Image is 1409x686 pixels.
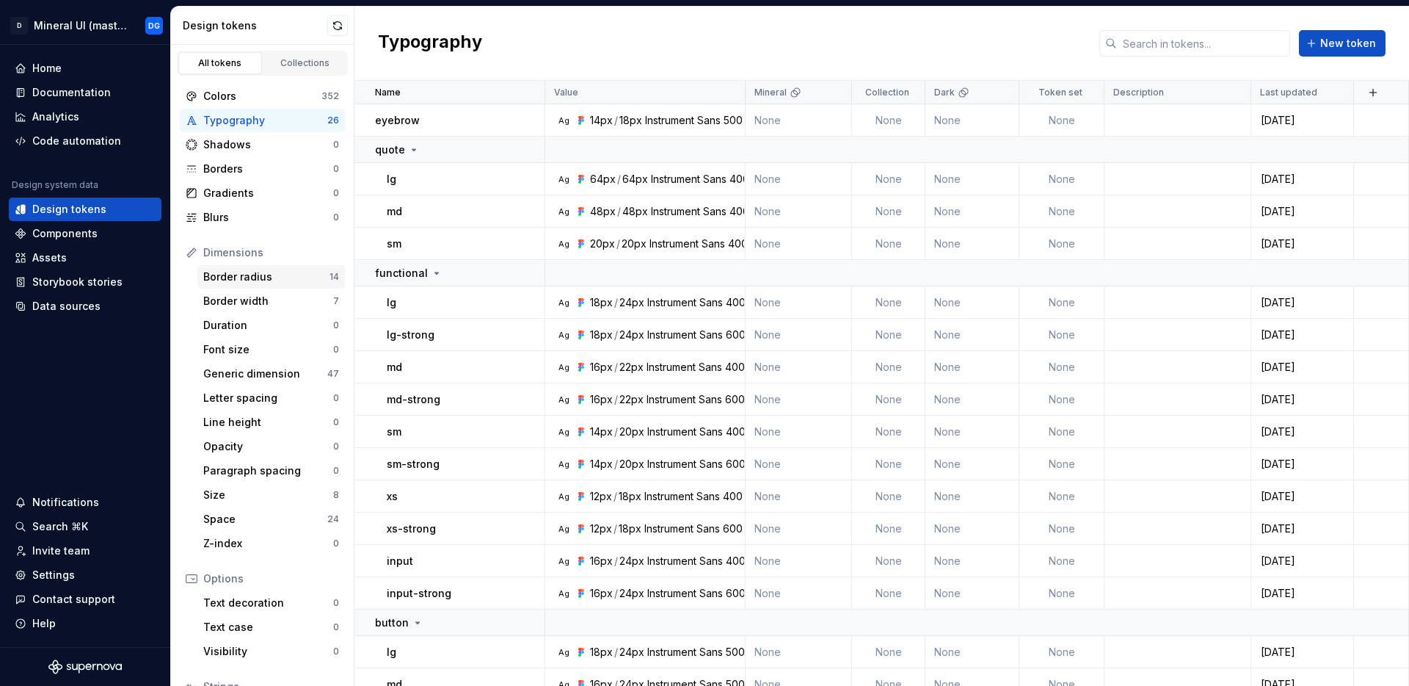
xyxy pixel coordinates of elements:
[726,554,746,568] div: 400
[32,275,123,289] div: Storybook stories
[852,448,925,480] td: None
[925,448,1019,480] td: None
[203,342,333,357] div: Font size
[387,554,413,568] p: input
[726,457,746,472] div: 600
[203,620,333,635] div: Text case
[387,328,434,342] p: lg-strong
[333,646,339,657] div: 0
[1252,360,1352,375] div: [DATE]
[619,113,642,128] div: 18px
[203,186,333,201] div: Gradients
[746,545,852,577] td: None
[9,81,161,104] a: Documentation
[375,615,409,630] p: button
[647,425,723,439] div: Instrument Sans
[558,115,569,126] div: Ag
[1252,457,1352,472] div: [DATE]
[203,113,327,128] div: Typography
[197,532,345,555] a: Z-index0
[614,328,618,342] div: /
[645,113,721,128] div: Instrument Sans
[746,163,852,195] td: None
[852,351,925,383] td: None
[183,18,327,33] div: Design tokens
[647,586,723,601] div: Instrument Sans
[925,383,1019,416] td: None
[852,577,925,610] td: None
[1252,172,1352,187] div: [DATE]
[1252,237,1352,251] div: [DATE]
[619,489,641,504] div: 18px
[746,577,852,610] td: None
[1019,286,1104,319] td: None
[1019,319,1104,351] td: None
[925,351,1019,383] td: None
[925,577,1019,610] td: None
[925,636,1019,668] td: None
[619,645,644,660] div: 24px
[9,612,161,635] button: Help
[746,383,852,416] td: None
[865,87,909,98] p: Collection
[387,586,451,601] p: input-strong
[614,360,618,375] div: /
[333,212,339,223] div: 0
[1019,636,1104,668] td: None
[1113,87,1164,98] p: Description
[590,489,612,504] div: 12px
[852,319,925,351] td: None
[619,521,641,536] div: 18px
[590,204,616,219] div: 48px
[590,237,615,251] div: 20px
[1299,30,1386,57] button: New token
[746,195,852,228] td: None
[180,157,345,181] a: Borders0
[925,319,1019,351] td: None
[852,104,925,137] td: None
[9,222,161,245] a: Components
[10,17,28,35] div: D
[590,113,613,128] div: 14px
[1252,328,1352,342] div: [DATE]
[1019,228,1104,260] td: None
[333,465,339,477] div: 0
[1019,163,1104,195] td: None
[1019,351,1104,383] td: None
[590,295,613,310] div: 18px
[327,513,339,525] div: 24
[180,133,345,156] a: Shadows0
[729,172,749,187] div: 400
[754,87,787,98] p: Mineral
[387,457,440,472] p: sm-strong
[647,645,723,660] div: Instrument Sans
[1252,295,1352,310] div: [DATE]
[622,204,648,219] div: 48px
[614,457,618,472] div: /
[558,394,569,405] div: Ag
[32,250,67,265] div: Assets
[614,645,618,660] div: /
[203,270,330,284] div: Border radius
[197,386,345,410] a: Letter spacing0
[203,162,333,176] div: Borders
[197,362,345,386] a: Generic dimension47
[852,383,925,416] td: None
[333,538,339,549] div: 0
[32,299,101,314] div: Data sources
[1019,545,1104,577] td: None
[378,30,482,57] h2: Typography
[746,319,852,351] td: None
[32,568,75,582] div: Settings
[925,513,1019,545] td: None
[590,645,613,660] div: 18px
[9,491,161,514] button: Notifications
[32,85,111,100] div: Documentation
[746,480,852,513] td: None
[203,210,333,225] div: Blurs
[647,457,723,472] div: Instrument Sans
[203,245,339,260] div: Dimensions
[852,480,925,513] td: None
[9,57,161,80] a: Home
[726,645,745,660] div: 500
